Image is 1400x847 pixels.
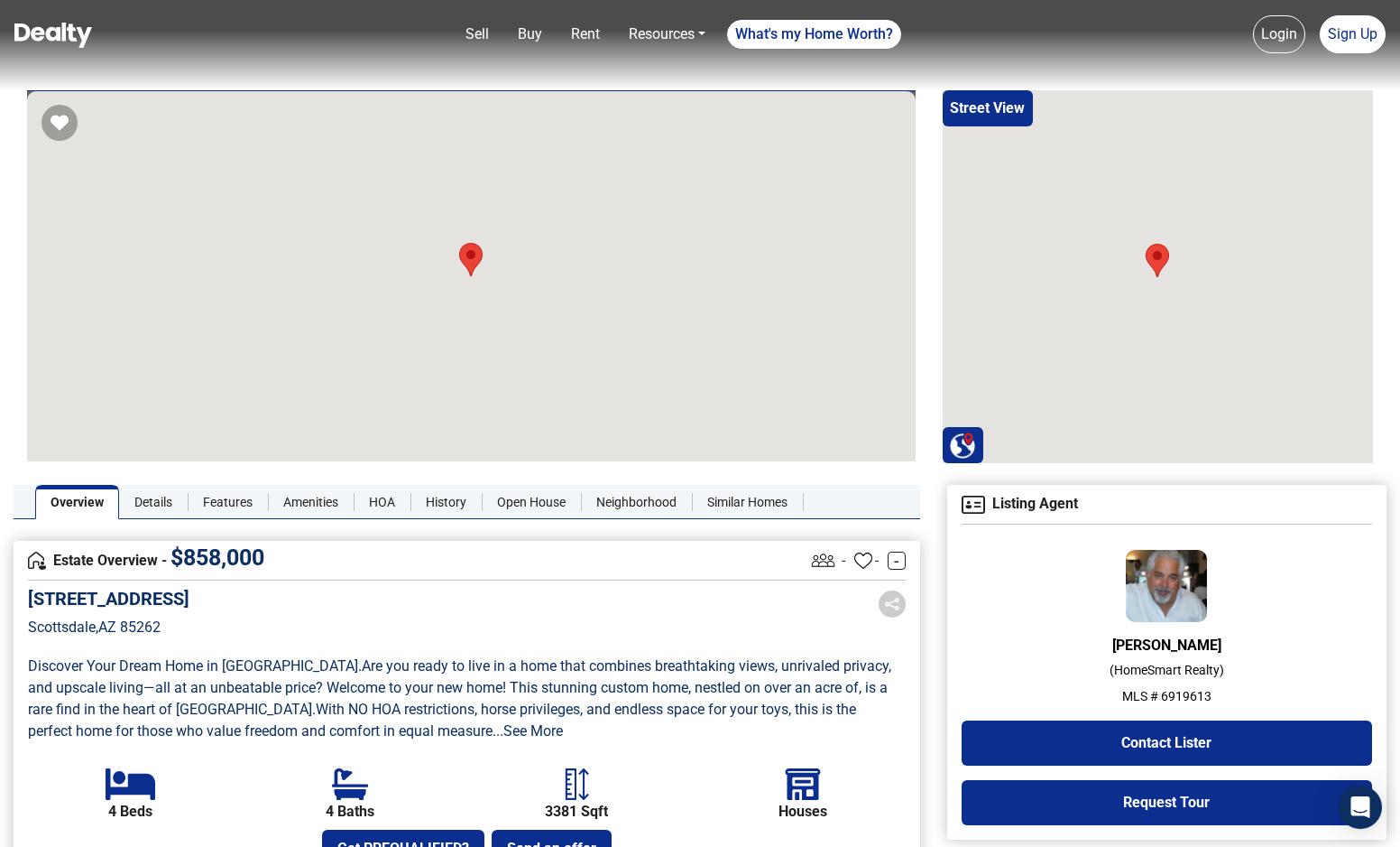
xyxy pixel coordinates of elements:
iframe: BigID CMP Widget [9,793,63,847]
a: Resources [622,16,713,52]
span: $ 858,000 [170,544,264,571]
a: What's my Home Worth? [727,20,901,49]
a: - [888,552,906,570]
a: Sign Up [1320,15,1386,53]
h4: Estate Overview - [28,551,807,571]
div: Open Intercom Messenger [1339,786,1382,829]
span: Are you ready to live in a home that combines breathtaking views, unrivaled privacy, and upscale ... [28,657,895,718]
img: Favourites [854,552,872,570]
a: Amenities [268,485,354,519]
img: Search Homes at Dealty [949,432,976,459]
a: Buy [511,16,549,52]
a: HOA [354,485,410,519]
span: - [842,550,845,572]
a: Neighborhood [581,485,692,519]
a: Features [188,485,268,519]
a: Rent [564,16,607,52]
a: Open House [482,485,581,519]
span: With NO HOA restrictions, horse privileges, and endless space for your toys, this is the perfect ... [28,701,860,740]
a: Details [119,485,188,519]
span: Discover Your Dream Home in [GEOGRAPHIC_DATA] . [28,657,362,675]
p: MLS # 6919613 [962,687,1372,706]
button: Contact Lister [962,721,1372,766]
img: Agent [962,496,985,514]
h6: [PERSON_NAME] [962,637,1372,654]
button: Street View [943,90,1033,126]
a: Overview [35,485,119,519]
button: Request Tour [962,780,1372,825]
p: Scottsdale , AZ 85262 [28,617,189,638]
img: Agent [1126,550,1207,622]
a: Similar Homes [692,485,803,519]
b: 4 Beds [108,804,152,820]
span: - [875,550,879,572]
img: Dealty - Buy, Sell & Rent Homes [14,23,92,48]
b: 4 Baths [326,804,374,820]
img: Overview [28,552,46,570]
img: Listing View [807,544,839,576]
h5: [STREET_ADDRESS] [28,588,189,610]
a: Sell [458,16,496,52]
b: Houses [778,804,827,820]
a: History [410,485,482,519]
h4: Listing Agent [962,496,1372,514]
b: 3381 Sqft [545,804,608,820]
p: ( HomeSmart Realty ) [962,661,1372,680]
a: ...See More [493,722,563,740]
a: Login [1253,15,1305,53]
